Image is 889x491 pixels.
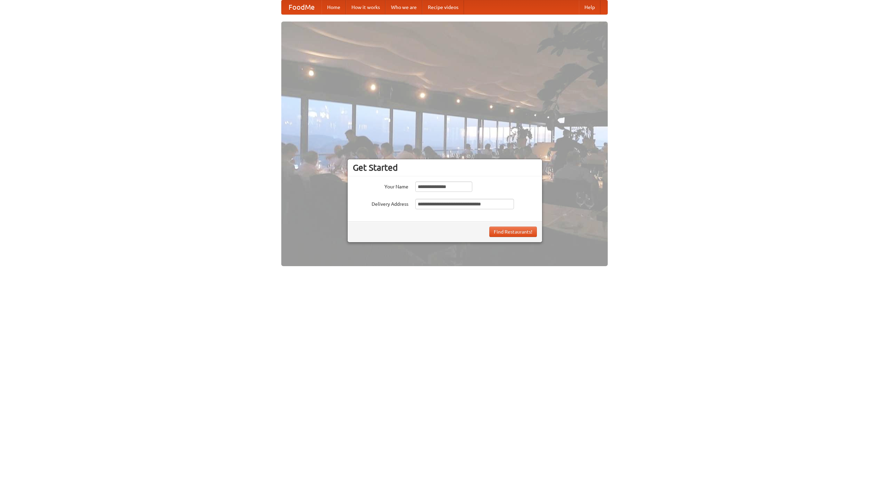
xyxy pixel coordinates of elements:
a: Who we are [385,0,422,14]
label: Delivery Address [353,199,408,208]
a: Help [579,0,600,14]
a: Home [322,0,346,14]
a: Recipe videos [422,0,464,14]
label: Your Name [353,181,408,190]
a: FoodMe [282,0,322,14]
h3: Get Started [353,162,537,173]
a: How it works [346,0,385,14]
button: Find Restaurants! [489,227,537,237]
